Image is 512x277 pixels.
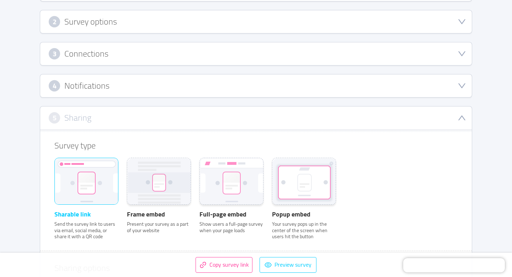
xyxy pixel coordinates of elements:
h3: Sharing [64,114,91,122]
div: Frame embed [127,210,191,219]
div: Sharable link [54,210,118,219]
i: icon: down [458,49,466,58]
div: Present your survey as a part of your website [127,221,191,234]
i: icon: down [458,17,466,26]
button: icon: eyePreview survey [260,257,316,273]
button: icon: linkCopy survey link [196,257,252,273]
span: 5 [53,114,57,122]
span: 4 [53,82,57,90]
div: Send the survey link to users via email, social media, or share it with a QR code [54,221,118,240]
div: Full-page embed [199,210,263,219]
div: Popup embed [272,210,336,219]
div: Your survey pops up in the center of the screen when users hit the button [272,221,336,240]
i: icon: down [458,114,466,122]
span: Survey type [54,139,96,152]
h3: Notifications [64,82,110,90]
span: 2 [53,18,57,26]
span: 3 [53,50,57,58]
h3: Survey options [64,18,117,26]
h3: Connections [64,50,108,58]
iframe: Chatra live chat [403,258,505,272]
div: Show users a full-page survey when your page loads [199,221,263,234]
i: icon: down [458,82,466,90]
